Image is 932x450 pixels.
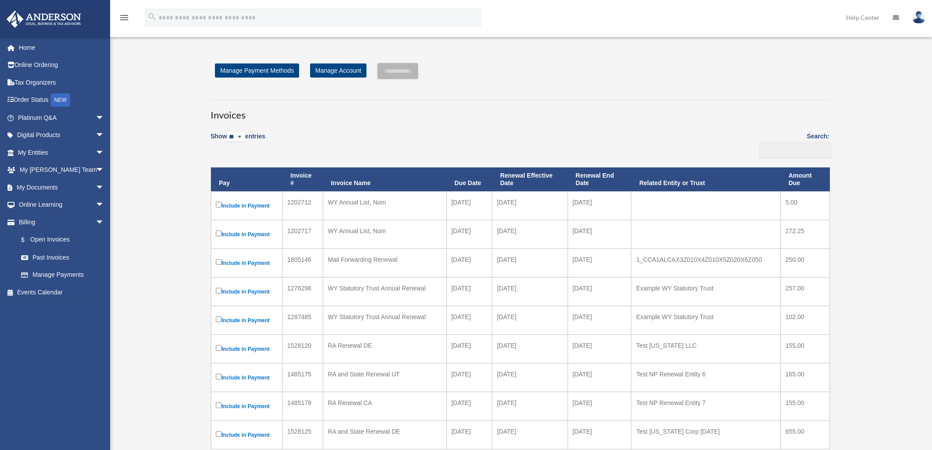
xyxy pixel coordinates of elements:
td: [DATE] [447,420,492,449]
th: Renewal End Date: activate to sort column ascending [568,167,632,191]
td: Example WY Statutory Trust [631,306,780,335]
td: 1202717 [282,220,323,249]
td: 1528120 [282,335,323,363]
td: [DATE] [568,392,632,420]
span: arrow_drop_down [96,161,113,179]
th: Invoice Name: activate to sort column ascending [323,167,447,191]
a: Platinum Q&Aarrow_drop_down [6,109,118,126]
td: [DATE] [568,306,632,335]
td: 155.00 [780,335,830,363]
td: [DATE] [568,249,632,277]
label: Include in Payment [216,200,277,211]
a: My Documentsarrow_drop_down [6,179,118,196]
td: [DATE] [492,220,567,249]
a: Manage Payments [12,266,113,284]
a: Order StatusNEW [6,91,118,109]
div: RA Renewal CA [328,397,442,409]
td: [DATE] [447,220,492,249]
td: [DATE] [447,392,492,420]
th: Invoice #: activate to sort column ascending [282,167,323,191]
td: Test NP Renewal Entity 6 [631,363,780,392]
div: Mail Forwarding Renewal [328,253,442,266]
div: RA and State Renewal DE [328,425,442,438]
span: arrow_drop_down [96,144,113,162]
input: Include in Payment [216,231,222,236]
td: [DATE] [568,191,632,220]
a: Home [6,39,118,56]
td: 1287485 [282,306,323,335]
td: [DATE] [447,277,492,306]
img: User Pic [912,11,925,24]
a: My [PERSON_NAME] Teamarrow_drop_down [6,161,118,179]
div: WY Statutory Trust Annual Renewal [328,282,442,294]
input: Include in Payment [216,431,222,437]
a: Manage Account [310,63,366,78]
td: Test [US_STATE] LLC [631,335,780,363]
td: [DATE] [447,363,492,392]
td: [DATE] [492,277,567,306]
a: Online Ordering [6,56,118,74]
span: arrow_drop_down [96,179,113,197]
span: arrow_drop_down [96,213,113,231]
td: Test NP Renewal Entity 7 [631,392,780,420]
td: Test [US_STATE] Corp [DATE] [631,420,780,449]
label: Include in Payment [216,343,277,354]
label: Include in Payment [216,286,277,297]
th: Due Date: activate to sort column ascending [447,167,492,191]
td: [DATE] [492,420,567,449]
td: [DATE] [568,277,632,306]
a: Past Invoices [12,249,113,266]
label: Include in Payment [216,372,277,383]
div: WY Statutory Trust Annual Renewal [328,311,442,323]
a: Digital Productsarrow_drop_down [6,126,118,144]
td: 1_CCA1ALCAX3Z010X4Z010X5Z020X6Z050 [631,249,780,277]
td: 250.00 [780,249,830,277]
a: Tax Organizers [6,74,118,91]
td: [DATE] [568,420,632,449]
a: Events Calendar [6,283,118,301]
label: Search: [756,131,829,158]
td: 655.00 [780,420,830,449]
td: [DATE] [492,363,567,392]
td: [DATE] [447,249,492,277]
span: arrow_drop_down [96,109,113,127]
label: Show entries [211,131,265,151]
div: NEW [51,93,70,107]
th: Pay: activate to sort column descending [211,167,282,191]
input: Include in Payment [216,374,222,379]
td: [DATE] [568,335,632,363]
td: 155.00 [780,392,830,420]
div: RA Renewal DE [328,339,442,352]
a: menu [119,15,129,23]
td: 102.00 [780,306,830,335]
a: $Open Invoices [12,231,109,249]
span: $ [26,234,30,245]
div: RA and State Renewal UT [328,368,442,380]
td: Example WY Statutory Trust [631,277,780,306]
i: search [147,12,157,22]
td: [DATE] [492,335,567,363]
th: Amount Due: activate to sort column ascending [780,167,830,191]
td: 1485175 [282,363,323,392]
label: Include in Payment [216,401,277,412]
input: Search: [759,142,832,159]
td: [DATE] [492,191,567,220]
td: [DATE] [568,363,632,392]
input: Include in Payment [216,316,222,322]
td: 1805146 [282,249,323,277]
input: Include in Payment [216,259,222,265]
td: 1485179 [282,392,323,420]
select: Showentries [227,132,245,142]
label: Include in Payment [216,429,277,440]
td: [DATE] [492,249,567,277]
td: [DATE] [447,306,492,335]
th: Related Entity or Trust: activate to sort column ascending [631,167,780,191]
td: [DATE] [568,220,632,249]
td: [DATE] [447,191,492,220]
td: 1202712 [282,191,323,220]
td: [DATE] [492,392,567,420]
input: Include in Payment [216,202,222,208]
td: 272.25 [780,220,830,249]
label: Include in Payment [216,257,277,268]
th: Renewal Effective Date: activate to sort column ascending [492,167,567,191]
